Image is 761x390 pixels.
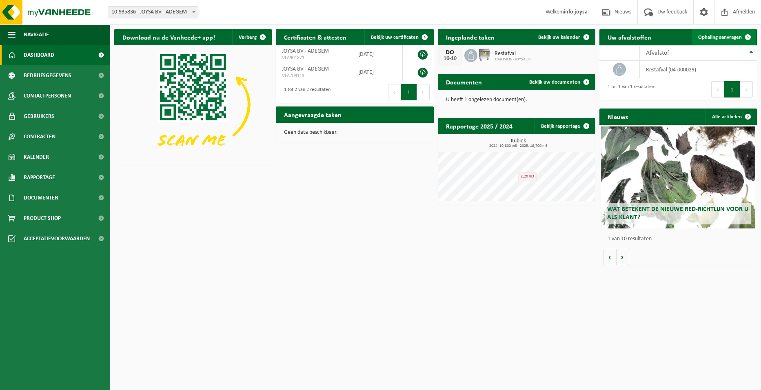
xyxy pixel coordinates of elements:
button: Vorige [603,249,617,265]
span: 10-935836 - JOYSA BV - ADEGEM [108,7,198,18]
img: WB-1100-GAL-GY-02 [477,48,491,62]
td: [DATE] [352,45,403,63]
span: Contactpersonen [24,86,71,106]
span: Bedrijfsgegevens [24,65,71,86]
h2: Certificaten & attesten [276,29,355,45]
p: U heeft 1 ongelezen document(en). [446,97,587,103]
span: VLA709113 [282,73,346,79]
div: 16-10 [442,56,458,62]
span: 2024: 19,800 m3 - 2025: 18,700 m3 [442,144,595,148]
span: Afvalstof [646,50,669,56]
span: Acceptatievoorwaarden [24,228,90,249]
span: Dashboard [24,45,54,65]
a: Alle artikelen [706,109,756,125]
span: Verberg [239,35,257,40]
button: Next [417,84,430,100]
button: Next [740,81,753,97]
span: Product Shop [24,208,61,228]
span: Bekijk uw documenten [529,80,580,85]
h2: Documenten [438,74,490,90]
span: Ophaling aanvragen [698,35,742,40]
span: Contracten [24,126,55,147]
a: Bekijk uw documenten [523,74,595,90]
td: [DATE] [352,63,403,81]
button: 1 [724,81,740,97]
span: Rapportage [24,167,55,188]
button: 1 [401,84,417,100]
h2: Aangevraagde taken [276,106,350,122]
h2: Nieuws [599,109,636,124]
h2: Uw afvalstoffen [599,29,659,45]
span: 10-935836 - JOYSA BV - ADEGEM [108,6,198,18]
span: JOYSA BV - ADEGEM [282,48,329,54]
span: VLA901871 [282,55,346,61]
span: Documenten [24,188,58,208]
span: Navigatie [24,24,49,45]
div: 2,20 m3 [518,172,537,181]
div: 1 tot 1 van 1 resultaten [603,80,654,98]
p: 1 van 10 resultaten [608,236,753,242]
img: Download de VHEPlus App [114,45,272,164]
h3: Kubiek [442,138,595,148]
span: Wat betekent de nieuwe RED-richtlijn voor u als klant? [607,206,748,220]
a: Wat betekent de nieuwe RED-richtlijn voor u als klant? [601,126,756,228]
a: Bekijk uw kalender [532,29,595,45]
div: 1 tot 2 van 2 resultaten [280,83,331,101]
span: Gebruikers [24,106,54,126]
span: 10-935836 - JOYSA BV [495,57,531,62]
strong: info joysa [564,9,588,15]
span: Kalender [24,147,49,167]
a: Ophaling aanvragen [692,29,756,45]
span: Bekijk uw kalender [538,35,580,40]
a: Bekijk rapportage [535,118,595,134]
button: Volgende [617,249,629,265]
h2: Rapportage 2025 / 2024 [438,118,521,134]
h2: Ingeplande taken [438,29,503,45]
span: Bekijk uw certificaten [371,35,419,40]
span: Restafval [495,51,531,57]
button: Previous [388,84,401,100]
a: Bekijk uw certificaten [364,29,433,45]
h2: Download nu de Vanheede+ app! [114,29,223,45]
button: Verberg [232,29,271,45]
div: DO [442,49,458,56]
td: restafval (04-000029) [640,61,757,78]
span: JOYSA BV - ADEGEM [282,66,329,72]
p: Geen data beschikbaar. [284,130,425,135]
button: Previous [711,81,724,97]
